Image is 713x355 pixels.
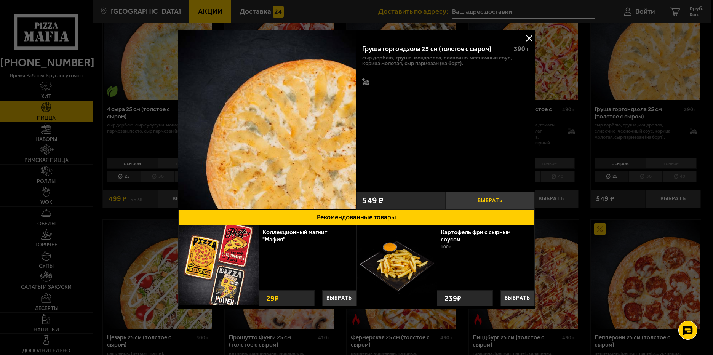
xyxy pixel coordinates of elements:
span: 549 ₽ [362,196,384,205]
a: Коллекционный магнит "Мафия" [262,229,328,243]
strong: 239 ₽ [443,291,463,306]
a: Груша горгондзола 25 см (толстое с сыром) [178,30,356,210]
span: 100 г [441,244,451,249]
span: 390 г [514,45,529,53]
button: Рекомендованные товары [178,210,535,225]
p: сыр дорблю, груша, моцарелла, сливочно-чесночный соус, корица молотая, сыр пармезан (на борт). [362,55,529,67]
a: Картофель фри с сырным соусом [441,229,511,243]
button: Выбрать [446,192,535,210]
img: Груша горгондзола 25 см (толстое с сыром) [178,30,356,209]
button: Выбрать [500,290,534,306]
div: Груша горгондзола 25 см (толстое с сыром) [362,45,508,53]
strong: 29 ₽ [264,291,281,306]
button: Выбрать [322,290,356,306]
